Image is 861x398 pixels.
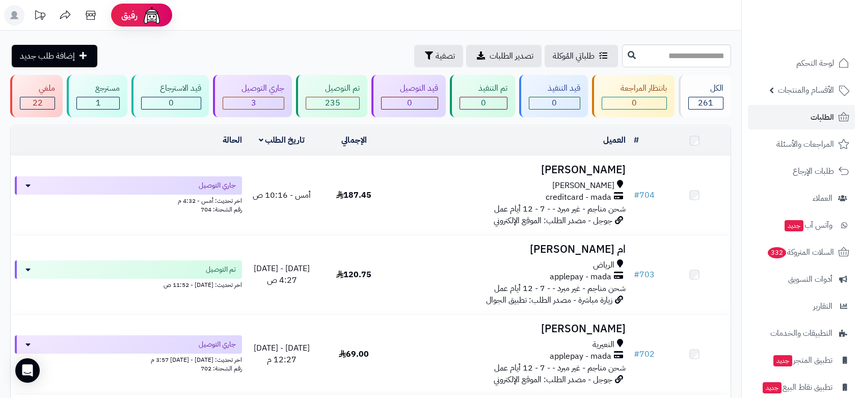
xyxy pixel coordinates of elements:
[448,75,517,117] a: تم التنفيذ 0
[15,279,242,289] div: اخر تحديث: [DATE] - 11:52 ص
[169,97,174,109] span: 0
[306,83,359,94] div: تم التوصيل
[550,271,611,283] span: applepay - mada
[767,245,834,259] span: السلات المتروكة
[336,189,371,201] span: 187.45
[552,97,557,109] span: 0
[748,240,855,264] a: السلات المتروكة332
[199,339,236,350] span: جاري التوصيل
[748,321,855,346] a: التطبيقات والخدمات
[254,262,310,286] span: [DATE] - [DATE] 4:27 ص
[76,83,120,94] div: مسترجع
[517,75,590,117] a: قيد التنفيذ 0
[593,339,614,351] span: النعيرية
[634,348,655,360] a: #702
[546,192,611,203] span: creditcard - mada
[494,282,626,295] span: شحن مناجم - غير مبرد - - 7 - 12 أيام عمل
[223,134,242,146] a: الحالة
[602,83,667,94] div: بانتظار المراجعة
[294,75,369,117] a: تم التوصيل 235
[796,56,834,70] span: لوحة التحكم
[481,97,486,109] span: 0
[490,50,533,62] span: تصدير الطلبات
[748,348,855,373] a: تطبيق المتجرجديد
[414,45,463,67] button: تصفية
[762,380,832,394] span: تطبيق نقاط البيع
[748,132,855,156] a: المراجعات والأسئلة
[748,51,855,75] a: لوحة التحكم
[407,97,412,109] span: 0
[96,97,101,109] span: 1
[634,269,655,281] a: #703
[15,195,242,205] div: اخر تحديث: أمس - 4:32 م
[336,269,371,281] span: 120.75
[77,97,119,109] div: 1
[529,83,580,94] div: قيد التنفيذ
[15,358,40,383] div: Open Intercom Messenger
[748,186,855,210] a: العملاء
[325,97,340,109] span: 235
[773,355,792,366] span: جديد
[593,259,614,271] span: الرياض
[632,97,637,109] span: 0
[748,213,855,237] a: وآتس آبجديد
[65,75,129,117] a: مسترجع 1
[394,164,626,176] h3: [PERSON_NAME]
[382,97,438,109] div: 0
[251,97,256,109] span: 3
[634,269,639,281] span: #
[785,220,803,231] span: جديد
[748,294,855,319] a: التقارير
[486,294,612,306] span: زيارة مباشرة - مصدر الطلب: تطبيق الجوال
[553,50,595,62] span: طلباتي المُوكلة
[306,97,359,109] div: 235
[129,75,211,117] a: قيد الاسترجاع 0
[20,83,55,94] div: ملغي
[460,83,507,94] div: تم التنفيذ
[20,50,75,62] span: إضافة طلب جديد
[793,164,834,178] span: طلبات الإرجاع
[748,105,855,129] a: الطلبات
[199,180,236,191] span: جاري التوصيل
[772,353,832,367] span: تطبيق المتجر
[142,97,201,109] div: 0
[550,351,611,362] span: applepay - mada
[8,75,65,117] a: ملغي 22
[688,83,723,94] div: الكل
[763,382,782,393] span: جديد
[12,45,97,67] a: إضافة طلب جديد
[545,45,618,67] a: طلباتي المُوكلة
[121,9,138,21] span: رفيق
[494,374,612,386] span: جوجل - مصدر الطلب: الموقع الإلكتروني
[223,83,284,94] div: جاري التوصيل
[784,218,832,232] span: وآتس آب
[436,50,455,62] span: تصفية
[211,75,294,117] a: جاري التوصيل 3
[494,203,626,215] span: شحن مناجم - غير مبرد - - 7 - 12 أيام عمل
[339,348,369,360] span: 69.00
[634,348,639,360] span: #
[634,189,639,201] span: #
[369,75,448,117] a: قيد التوصيل 0
[634,189,655,201] a: #704
[677,75,733,117] a: الكل261
[529,97,580,109] div: 0
[15,354,242,364] div: اخر تحديث: [DATE] - [DATE] 3:57 م
[590,75,677,117] a: بانتظار المراجعة 0
[201,205,242,214] span: رقم الشحنة: 704
[141,83,201,94] div: قيد الاسترجاع
[259,134,305,146] a: تاريخ الطلب
[206,264,236,275] span: تم التوصيل
[602,97,666,109] div: 0
[223,97,284,109] div: 3
[27,5,52,28] a: تحديثات المنصة
[767,247,787,259] span: 332
[788,272,832,286] span: أدوات التسويق
[811,110,834,124] span: الطلبات
[792,12,851,33] img: logo-2.png
[748,267,855,291] a: أدوات التسويق
[341,134,367,146] a: الإجمالي
[776,137,834,151] span: المراجعات والأسئلة
[142,5,162,25] img: ai-face.png
[381,83,438,94] div: قيد التوصيل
